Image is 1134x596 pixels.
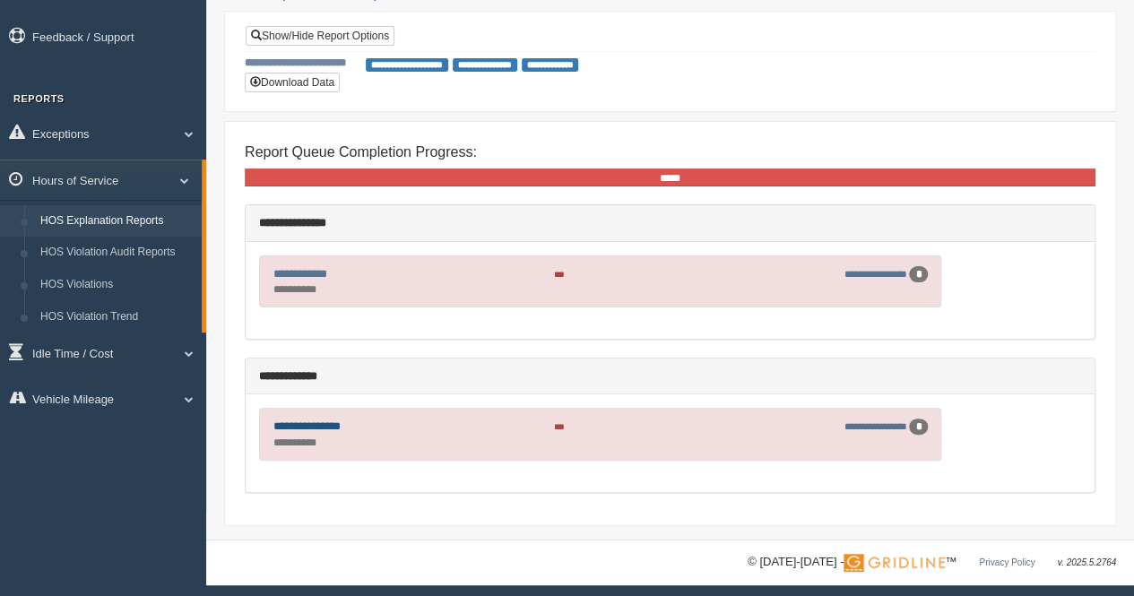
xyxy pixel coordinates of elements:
[32,301,202,333] a: HOS Violation Trend
[32,237,202,269] a: HOS Violation Audit Reports
[245,73,340,92] button: Download Data
[844,554,945,572] img: Gridline
[979,557,1034,567] a: Privacy Policy
[32,269,202,301] a: HOS Violations
[245,144,1095,160] h4: Report Queue Completion Progress:
[748,553,1116,572] div: © [DATE]-[DATE] - ™
[1058,557,1116,567] span: v. 2025.5.2764
[246,26,394,46] a: Show/Hide Report Options
[32,205,202,238] a: HOS Explanation Reports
